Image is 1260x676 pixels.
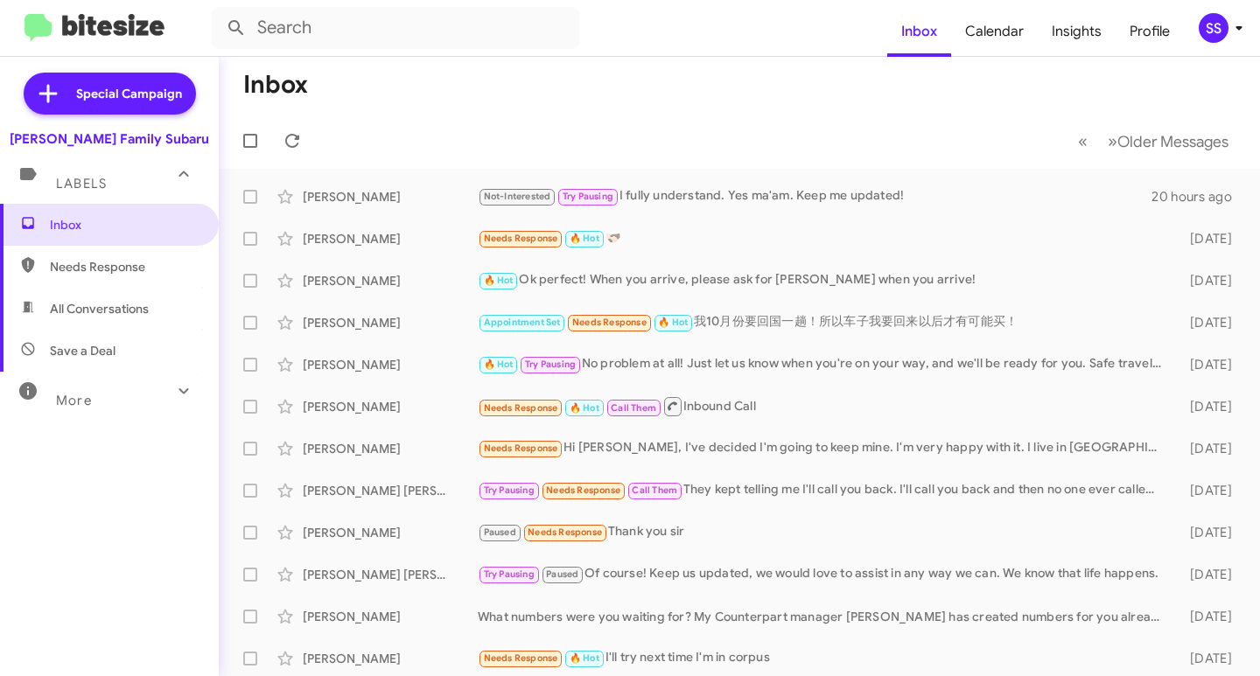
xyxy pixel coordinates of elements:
span: Needs Response [484,402,558,414]
span: Not-Interested [484,191,551,202]
div: [DATE] [1170,608,1246,625]
div: [PERSON_NAME] [303,188,478,206]
div: [PERSON_NAME] [303,272,478,289]
div: I'll try next time I'm in corpus [478,648,1170,668]
div: [DATE] [1170,230,1246,247]
span: Needs Response [528,526,602,538]
span: Paused [484,526,516,538]
div: Hi [PERSON_NAME], I've decided I'm going to keep mine. I'm very happy with it. I live in [GEOGRAP... [478,438,1170,458]
span: Needs Response [546,484,620,496]
div: [DATE] [1170,398,1246,415]
span: Special Campaign [76,85,182,102]
a: Insights [1038,6,1116,57]
div: [PERSON_NAME] [303,398,478,415]
div: [PERSON_NAME] [303,440,478,457]
span: Call Them [611,402,656,414]
button: Previous [1067,123,1098,159]
div: They kept telling me I'll call you back. I'll call you back and then no one ever called me. I've ... [478,480,1170,500]
div: [DATE] [1170,566,1246,583]
span: 🔥 Hot [570,233,599,244]
div: [PERSON_NAME] [PERSON_NAME] [303,482,478,499]
span: 🔥 Hot [484,359,514,370]
div: [PERSON_NAME] [303,230,478,247]
span: More [56,393,92,408]
div: [DATE] [1170,440,1246,457]
nav: Page navigation example [1068,123,1239,159]
div: [PERSON_NAME] Family Subaru [10,130,209,148]
span: All Conversations [50,300,149,317]
span: Try Pausing [563,191,613,202]
span: Paused [546,568,578,580]
span: Try Pausing [484,484,535,496]
div: [DATE] [1170,650,1246,667]
span: Call Them [632,484,677,496]
a: Special Campaign [24,73,196,115]
div: Inbound Call [478,395,1170,417]
div: [PERSON_NAME] [303,356,478,373]
span: Needs Response [484,233,558,244]
div: SS [1199,13,1228,43]
div: What numbers were you waiting for? My Counterpart manager [PERSON_NAME] has created numbers for y... [478,608,1170,625]
div: [DATE] [1170,314,1246,331]
a: Calendar [951,6,1038,57]
span: 🔥 Hot [570,652,599,664]
div: 我10月份要回国一趟！所以车子我要回来以后才有可能买！ [478,312,1170,332]
span: Needs Response [50,258,199,275]
span: » [1108,130,1117,152]
span: Inbox [50,216,199,233]
button: SS [1184,13,1241,43]
input: Search [212,7,579,49]
div: No problem at all! Just let us know when you're on your way, and we'll be ready for you. Safe tra... [478,354,1170,374]
div: 🫱🏻‍🫲🏿 [478,228,1170,248]
a: Profile [1116,6,1184,57]
span: Labels [56,176,107,192]
span: « [1078,130,1088,152]
span: Needs Response [572,317,647,328]
div: Thank you sir [478,522,1170,542]
div: [PERSON_NAME] [303,524,478,541]
div: [DATE] [1170,356,1246,373]
span: Older Messages [1117,132,1228,151]
div: [DATE] [1170,524,1246,541]
div: [PERSON_NAME] [303,650,478,667]
div: Of course! Keep us updated, we would love to assist in any way we can. We know that life happens. [478,564,1170,584]
button: Next [1097,123,1239,159]
div: [DATE] [1170,272,1246,289]
span: 🔥 Hot [484,275,514,286]
span: Try Pausing [484,568,535,580]
span: Try Pausing [525,359,576,370]
span: 🔥 Hot [658,317,688,328]
a: Inbox [887,6,951,57]
div: [PERSON_NAME] [PERSON_NAME] [303,566,478,583]
div: Ok perfect! When you arrive, please ask for [PERSON_NAME] when you arrive! [478,270,1170,290]
span: Needs Response [484,652,558,664]
span: Needs Response [484,443,558,454]
div: I fully understand. Yes ma'am. Keep me updated! [478,186,1151,206]
span: Appointment Set [484,317,561,328]
span: 🔥 Hot [570,402,599,414]
div: [DATE] [1170,482,1246,499]
div: [PERSON_NAME] [303,314,478,331]
h1: Inbox [243,71,308,99]
div: [PERSON_NAME] [303,608,478,625]
div: 20 hours ago [1151,188,1246,206]
span: Save a Deal [50,342,115,359]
